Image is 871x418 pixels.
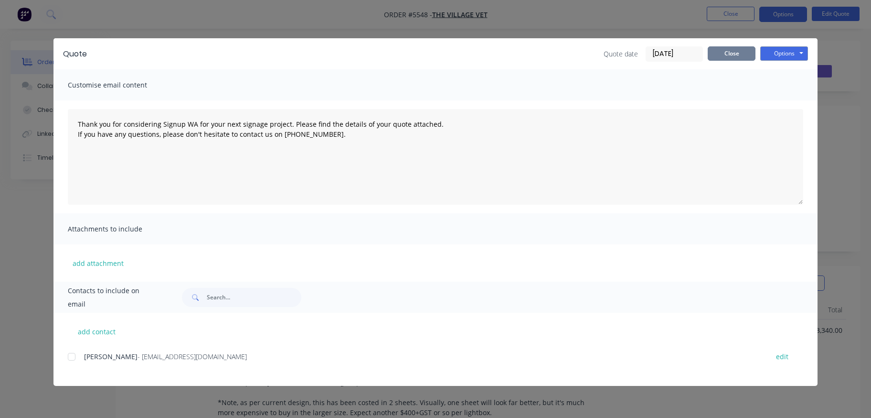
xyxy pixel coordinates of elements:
[63,48,87,60] div: Quote
[138,352,247,361] span: - [EMAIL_ADDRESS][DOMAIN_NAME]
[84,352,138,361] span: [PERSON_NAME]
[604,49,638,59] span: Quote date
[68,222,173,236] span: Attachments to include
[68,109,803,205] textarea: Thank you for considering Signup WA for your next signage project. Please find the details of you...
[760,46,808,61] button: Options
[708,46,755,61] button: Close
[68,284,158,311] span: Contacts to include on email
[68,324,125,339] button: add contact
[770,350,794,363] button: edit
[68,78,173,92] span: Customise email content
[207,288,301,307] input: Search...
[68,256,128,270] button: add attachment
